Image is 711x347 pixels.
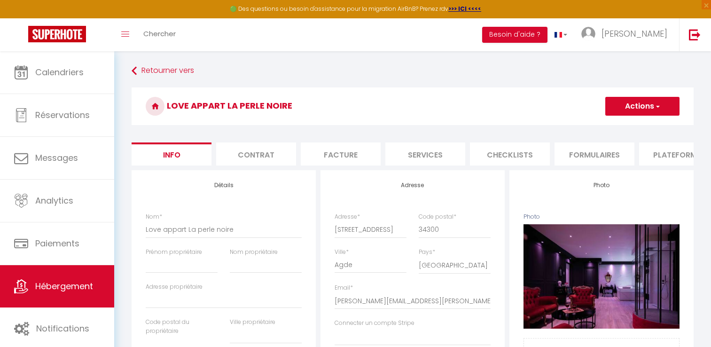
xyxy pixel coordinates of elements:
[419,213,456,221] label: Code postal
[136,18,183,51] a: Chercher
[523,213,540,221] label: Photo
[146,182,302,189] h4: Détails
[35,237,79,249] span: Paiements
[385,142,465,166] li: Services
[216,142,296,166] li: Contrat
[419,248,435,257] label: Pays
[335,182,491,189] h4: Adresse
[146,283,203,292] label: Adresse propriétaire
[482,27,547,43] button: Besoin d'aide ?
[143,29,176,39] span: Chercher
[574,18,679,51] a: ... [PERSON_NAME]
[146,248,202,257] label: Prénom propriétaire
[36,323,89,334] span: Notifications
[35,195,73,206] span: Analytics
[335,248,349,257] label: Ville
[132,87,694,125] h3: Love appart La perle noire
[35,109,90,121] span: Réservations
[35,152,78,164] span: Messages
[689,29,701,40] img: logout
[35,280,93,292] span: Hébergement
[146,318,218,336] label: Code postal du propriétaire
[335,319,414,328] label: Connecter un compte Stripe
[35,66,84,78] span: Calendriers
[146,213,162,221] label: Nom
[605,97,680,116] button: Actions
[28,26,86,42] img: Super Booking
[523,182,680,189] h4: Photo
[335,284,353,292] label: Email
[555,142,634,166] li: Formulaires
[132,63,694,79] a: Retourner vers
[230,248,278,257] label: Nom propriétaire
[470,142,550,166] li: Checklists
[335,213,360,221] label: Adresse
[132,142,211,166] li: Info
[602,28,667,39] span: [PERSON_NAME]
[230,318,275,327] label: Ville propriétaire
[301,142,381,166] li: Facture
[581,27,595,41] img: ...
[448,5,481,13] a: >>> ICI <<<<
